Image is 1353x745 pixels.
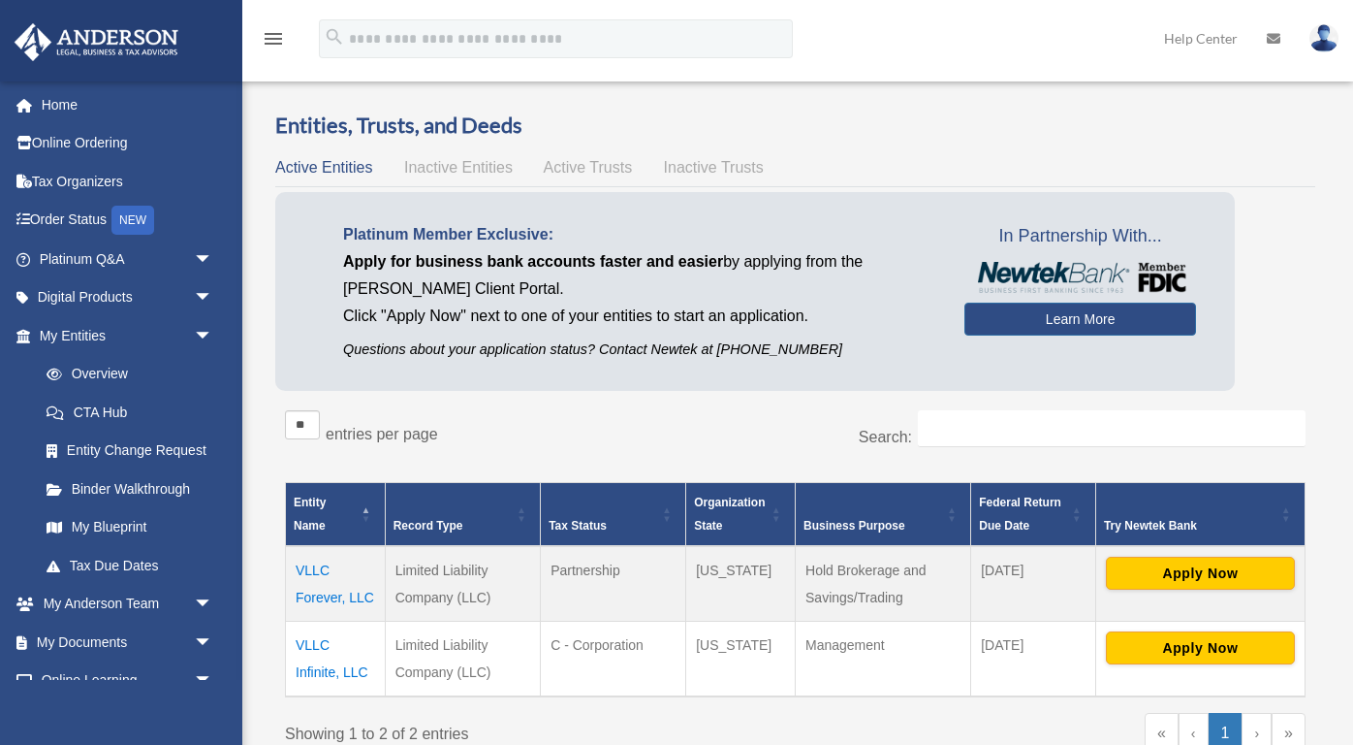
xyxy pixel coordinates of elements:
[541,621,686,696] td: C - Corporation
[541,546,686,622] td: Partnership
[294,496,326,533] span: Entity Name
[971,546,1096,622] td: [DATE]
[549,519,607,533] span: Tax Status
[194,240,233,279] span: arrow_drop_down
[27,470,233,508] a: Binder Walkthrough
[343,338,935,362] p: Questions about your application status? Contact Newtek at [PHONE_NUMBER]
[9,23,184,61] img: Anderson Advisors Platinum Portal
[1309,24,1338,52] img: User Pic
[686,546,796,622] td: [US_STATE]
[343,221,935,248] p: Platinum Member Exclusive:
[664,159,764,176] span: Inactive Trusts
[194,662,233,701] span: arrow_drop_down
[796,621,971,696] td: Management
[544,159,633,176] span: Active Trusts
[964,221,1196,252] span: In Partnership With...
[27,546,233,585] a: Tax Due Dates
[686,482,796,546] th: Organization State: Activate to sort
[14,240,242,278] a: Platinum Q&Aarrow_drop_down
[14,585,242,624] a: My Anderson Teamarrow_drop_down
[27,508,233,547] a: My Blueprint
[974,262,1186,293] img: NewtekBankLogoSM.png
[326,426,438,442] label: entries per page
[286,546,386,622] td: VLLC Forever, LLC
[803,519,905,533] span: Business Purpose
[393,519,463,533] span: Record Type
[14,623,242,662] a: My Documentsarrow_drop_down
[14,162,242,201] a: Tax Organizers
[194,278,233,318] span: arrow_drop_down
[964,303,1196,336] a: Learn More
[262,27,285,50] i: menu
[343,248,935,303] p: by applying from the [PERSON_NAME] Client Portal.
[27,432,233,470] a: Entity Change Request
[1106,632,1295,664] button: Apply Now
[796,546,971,622] td: Hold Brokerage and Savings/Trading
[27,393,233,432] a: CTA Hub
[385,482,540,546] th: Record Type: Activate to sort
[686,621,796,696] td: [US_STATE]
[14,85,242,124] a: Home
[971,621,1096,696] td: [DATE]
[14,316,233,355] a: My Entitiesarrow_drop_down
[796,482,971,546] th: Business Purpose: Activate to sort
[343,253,723,270] span: Apply for business bank accounts faster and easier
[14,124,242,163] a: Online Ordering
[859,429,912,445] label: Search:
[541,482,686,546] th: Tax Status: Activate to sort
[275,111,1315,141] h3: Entities, Trusts, and Deeds
[979,496,1061,533] span: Federal Return Due Date
[262,34,285,50] a: menu
[14,662,242,700] a: Online Learningarrow_drop_down
[14,278,242,317] a: Digital Productsarrow_drop_down
[324,26,345,48] i: search
[385,546,540,622] td: Limited Liability Company (LLC)
[27,355,223,394] a: Overview
[286,482,386,546] th: Entity Name: Activate to invert sorting
[14,201,242,241] a: Order StatusNEW
[1104,514,1275,537] div: Try Newtek Bank
[286,621,386,696] td: VLLC Infinite, LLC
[343,303,935,330] p: Click "Apply Now" next to one of your entities to start an application.
[404,159,513,176] span: Inactive Entities
[971,482,1096,546] th: Federal Return Due Date: Activate to sort
[1106,557,1295,590] button: Apply Now
[111,206,154,235] div: NEW
[275,159,372,176] span: Active Entities
[385,621,540,696] td: Limited Liability Company (LLC)
[194,316,233,356] span: arrow_drop_down
[1095,482,1305,546] th: Try Newtek Bank : Activate to sort
[694,496,765,533] span: Organization State
[194,585,233,625] span: arrow_drop_down
[194,623,233,663] span: arrow_drop_down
